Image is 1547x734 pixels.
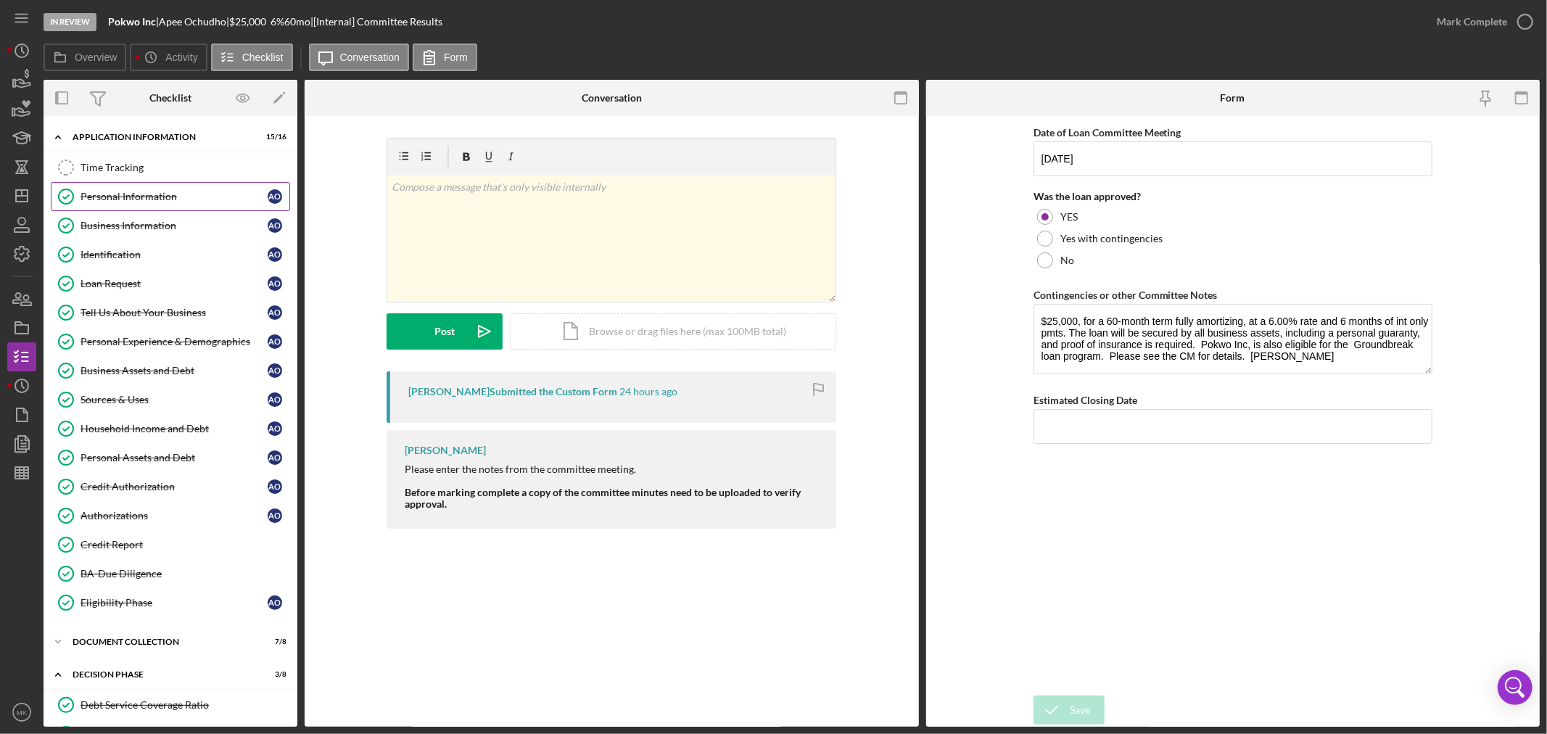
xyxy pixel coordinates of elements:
a: IdentificationAO [51,240,290,269]
div: Personal Assets and Debt [81,452,268,463]
div: | [108,16,159,28]
div: Decision Phase [73,670,250,679]
div: Was the loan approved? [1034,191,1432,202]
label: Estimated Closing Date [1034,394,1137,406]
div: A O [268,479,282,494]
textarea: $25,000, for a 60-month term fully amortizing, at a 6.00% rate and 6 months of int only pmts. The... [1034,304,1432,374]
a: Personal Assets and DebtAO [51,443,290,472]
div: Debt Service Coverage Ratio [81,699,289,711]
div: Save [1070,696,1090,725]
div: 3 / 8 [260,670,286,679]
label: Activity [165,51,197,63]
a: Credit Report [51,530,290,559]
div: | [Internal] Committee Results [310,16,442,28]
div: A O [268,276,282,291]
label: Conversation [340,51,400,63]
div: 60 mo [284,16,310,28]
button: Save [1034,696,1105,725]
div: Time Tracking [81,162,289,173]
div: A O [268,247,282,262]
a: BA-Due Diligence [51,559,290,588]
div: Loan Request [81,278,268,289]
div: Open Intercom Messenger [1498,670,1532,705]
span: $25,000 [229,15,266,28]
div: A O [268,450,282,465]
div: A O [268,189,282,204]
a: Eligibility PhaseAO [51,588,290,617]
button: Conversation [309,44,410,71]
label: YES [1060,211,1078,223]
div: Personal Experience & Demographics [81,336,268,347]
a: Credit AuthorizationAO [51,472,290,501]
div: Credit Report [81,539,289,550]
div: Identification [81,249,268,260]
b: Pokwo Inc [108,15,156,28]
a: Sources & UsesAO [51,385,290,414]
div: A O [268,218,282,233]
button: Activity [130,44,207,71]
div: Sources & Uses [81,394,268,405]
label: Yes with contingencies [1060,233,1163,244]
button: Mark Complete [1422,7,1540,36]
label: Overview [75,51,117,63]
a: Personal InformationAO [51,182,290,211]
div: A O [268,392,282,407]
div: Eligibility Phase [81,597,268,609]
button: Form [413,44,477,71]
div: Authorizations [81,510,268,521]
div: Household Income and Debt [81,423,268,434]
div: Business Assets and Debt [81,365,268,376]
div: Credit Authorization [81,481,268,492]
div: [PERSON_NAME] Submitted the Custom Form [408,386,617,397]
div: Apee Ochudho | [159,16,229,28]
a: Debt Service Coverage Ratio [51,690,290,719]
a: Business Assets and DebtAO [51,356,290,385]
div: A O [268,334,282,349]
div: Mark Complete [1437,7,1507,36]
a: Time Tracking [51,153,290,182]
div: Document Collection [73,638,250,646]
div: 15 / 16 [260,133,286,141]
a: Business InformationAO [51,211,290,240]
a: Tell Us About Your BusinessAO [51,298,290,327]
div: BA-Due Diligence [81,568,289,580]
div: Business Information [81,220,268,231]
div: Conversation [582,92,642,104]
div: 7 / 8 [260,638,286,646]
a: Loan RequestAO [51,269,290,298]
label: Contingencies or other Committee Notes [1034,289,1218,301]
div: In Review [44,13,96,31]
button: Post [387,313,503,350]
div: A O [268,508,282,523]
div: Form [1221,92,1245,104]
button: Overview [44,44,126,71]
div: Please enter the notes from the committee meeting. [405,463,822,475]
label: No [1060,255,1074,266]
div: 6 % [271,16,284,28]
time: 2025-09-10 15:42 [619,386,677,397]
button: MK [7,698,36,727]
div: Post [434,313,455,350]
div: Personal Information [81,191,268,202]
label: Form [444,51,468,63]
text: MK [17,709,28,717]
div: A O [268,595,282,610]
label: Checklist [242,51,284,63]
button: Checklist [211,44,293,71]
label: Date of Loan Committee Meeting [1034,126,1181,139]
div: Application Information [73,133,250,141]
strong: Before marking complete a copy of the committee minutes need to be uploaded to verify approval. [405,486,801,510]
div: Checklist [149,92,191,104]
a: AuthorizationsAO [51,501,290,530]
div: [PERSON_NAME] [405,445,486,456]
div: A O [268,421,282,436]
a: Household Income and DebtAO [51,414,290,443]
div: A O [268,363,282,378]
a: Personal Experience & DemographicsAO [51,327,290,356]
div: Tell Us About Your Business [81,307,268,318]
div: A O [268,305,282,320]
